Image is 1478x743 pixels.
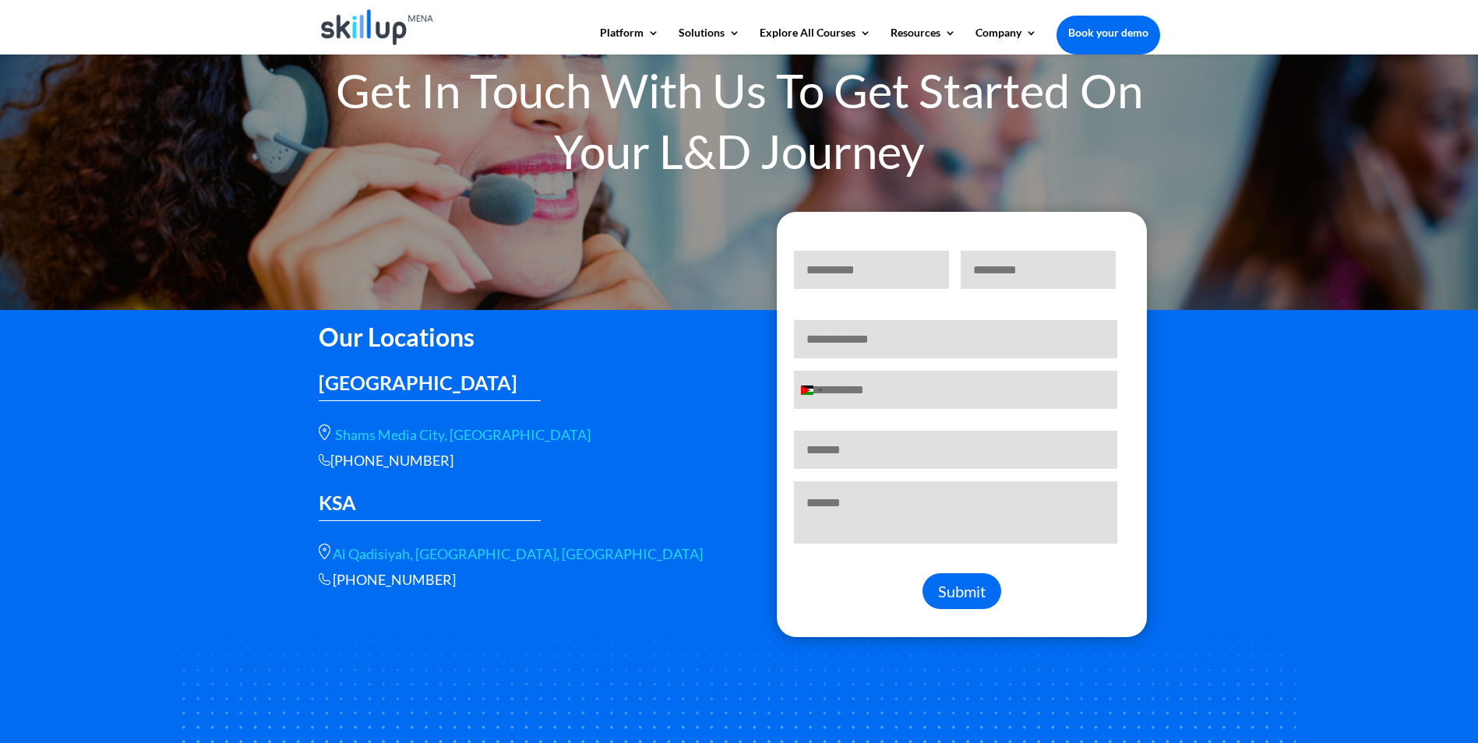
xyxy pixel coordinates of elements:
[333,571,456,588] a: Call phone number +966 56 566 9461
[600,27,659,54] a: Platform
[321,9,434,45] img: Skillup Mena
[891,27,956,54] a: Resources
[319,373,541,400] h3: [GEOGRAPHIC_DATA]
[760,27,871,54] a: Explore All Courses
[795,371,827,408] button: Selected country
[333,545,703,562] a: Al Qadisiyah, [GEOGRAPHIC_DATA], [GEOGRAPHIC_DATA]
[938,582,986,600] span: Submit
[1056,16,1160,50] a: Book your demo
[922,573,1001,609] button: Submit
[335,426,591,443] a: Shams Media City, [GEOGRAPHIC_DATA]
[319,452,716,470] div: [PHONE_NUMBER]
[1219,575,1478,743] iframe: Chat Widget
[975,27,1037,54] a: Company
[319,491,356,514] span: KSA
[319,60,1160,189] h1: Get In Touch With Us To Get Started On Your L&D Journey
[319,322,474,352] span: Our Locations
[679,27,740,54] a: Solutions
